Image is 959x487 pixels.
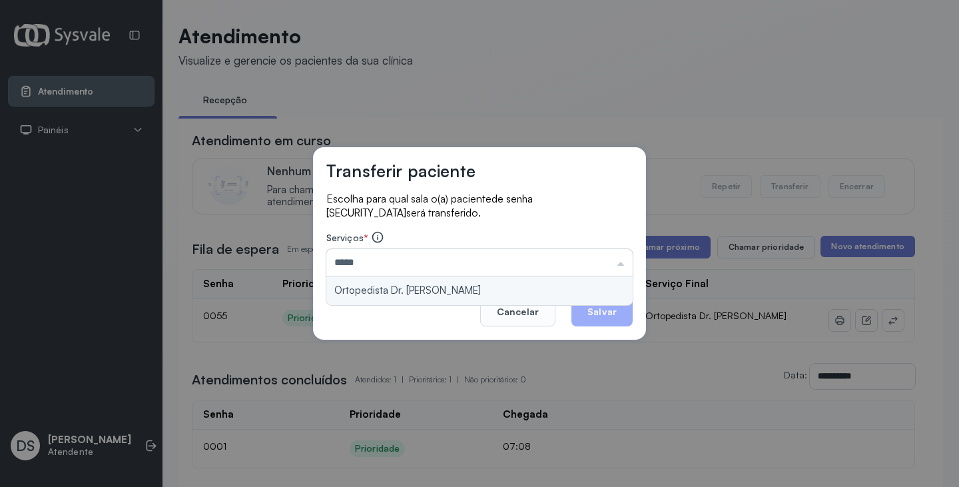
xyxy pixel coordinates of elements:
button: Salvar [571,297,633,326]
button: Cancelar [480,297,555,326]
span: Serviços [326,232,364,243]
h3: Transferir paciente [326,161,476,181]
li: Ortopedista Dr. [PERSON_NAME] [326,276,633,305]
span: de senha [SECURITY_DATA] [326,193,533,219]
p: Escolha para qual sala o(a) paciente será transferido. [326,192,633,220]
